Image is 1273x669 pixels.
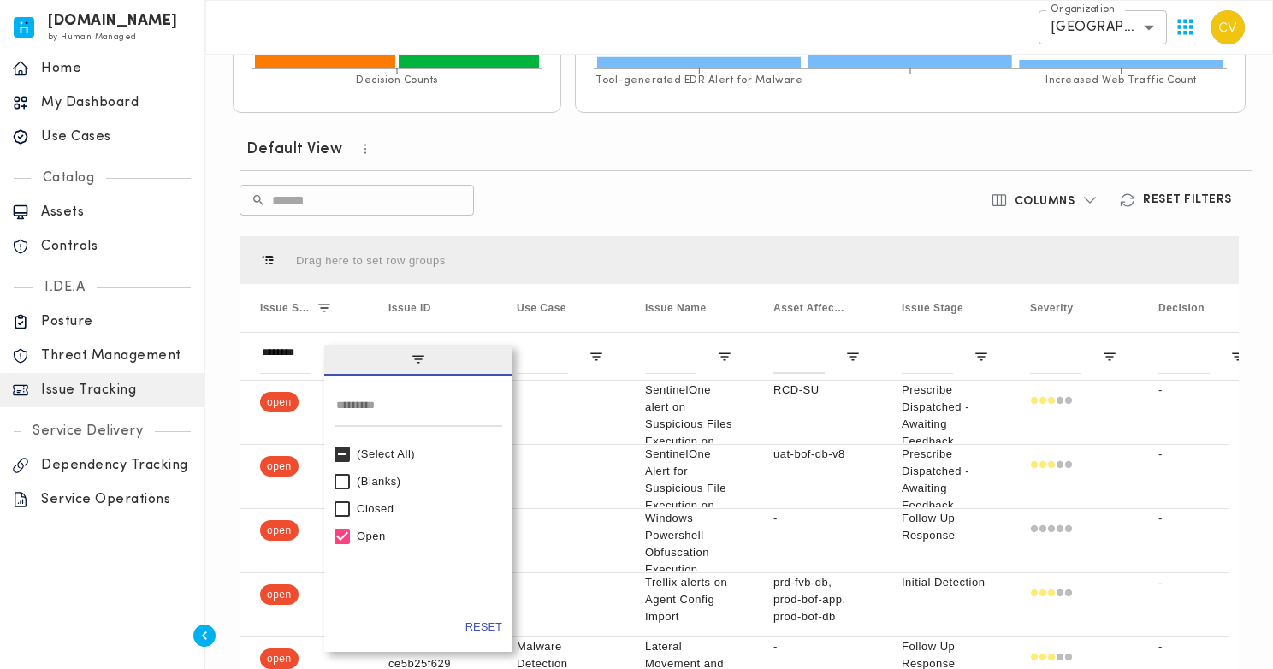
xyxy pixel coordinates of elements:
p: - [1158,638,1246,655]
p: prd-fvb-db, prod-bof-app, prod-bof-db [773,574,861,625]
span: open [260,382,299,422]
label: Organization [1051,3,1115,17]
div: (Blanks) [357,475,495,488]
div: Filter List [324,441,512,550]
span: Issue Stage [902,302,963,314]
span: Use Case [517,302,566,314]
div: Row Groups [296,254,446,267]
p: I.DE.A [33,279,97,296]
p: Dependency Tracking [41,457,192,474]
p: Use Cases [41,128,192,145]
p: - [1158,382,1246,399]
p: Windows Powershell Obfuscation Execution Base64 [645,510,732,595]
img: invicta.io [14,17,34,38]
button: Open Filter Menu [589,349,604,364]
span: open [260,447,299,486]
p: Assets [41,204,192,221]
span: Issue Status [260,302,310,314]
span: Decision [1158,302,1205,314]
p: Home [41,60,192,77]
h6: Columns [1015,194,1075,210]
span: Severity [1030,302,1074,314]
p: Prescribe Dispatched - Awaiting Feedback [902,382,989,450]
p: Controls [41,238,192,255]
div: Medium [1030,574,1073,613]
div: Closed [357,502,495,515]
tspan: Decision Counts [356,75,438,86]
span: open [260,575,299,614]
p: RCD-SU [773,382,861,399]
p: - [1158,510,1246,527]
span: open [260,511,299,550]
input: Search filter values [335,393,502,427]
button: Open Filter Menu [1102,349,1117,364]
button: Open Filter Menu [717,349,732,364]
p: Catalog [31,169,107,186]
p: SentinelOne Alert for Suspicious File Execution on Endpoint [GLcsHNssPB] [645,446,732,548]
div: Medium [1030,446,1073,485]
p: Service Operations [41,491,192,508]
p: Prescribe Dispatched - Awaiting Feedback [902,446,989,514]
p: Issue Tracking [41,382,192,399]
button: Open Filter Menu [845,349,861,364]
div: [GEOGRAPHIC_DATA] [1039,10,1167,44]
p: Trellix alerts on Agent Config Import [645,574,732,625]
button: Reset Filters [1109,185,1246,216]
p: Service Delivery [21,423,155,440]
p: uat-bof-db-v8 [773,446,861,463]
button: Open Filter Menu [974,349,989,364]
span: Drag here to set row groups [296,254,446,267]
p: SentinelOne alert on Suspicious Files Execution on Endpoint [RevoRegCleanerFreeSetup.exe] [645,382,732,518]
p: - [773,510,861,527]
p: My Dashboard [41,94,192,111]
span: Asset Affected [773,302,845,314]
div: Column Menu [324,345,512,653]
p: Follow Up Response [902,510,989,544]
p: - [1158,446,1246,463]
img: Carter Velasquez [1211,10,1245,44]
input: Asset Affected Filter Input [773,340,825,374]
button: User [1204,3,1252,51]
tspan: Tool-generated EDR Alert for Malware [595,75,802,86]
p: Posture [41,313,192,330]
span: by Human Managed [48,33,136,42]
button: Columns [980,185,1110,216]
button: Reset [465,619,502,636]
div: (Select All) [357,447,495,460]
p: - [773,638,861,655]
span: filter [324,345,512,376]
p: Threat Management [41,347,192,364]
span: Issue ID [388,302,431,314]
h6: [DOMAIN_NAME] [48,15,178,27]
div: Open [357,530,495,542]
span: Issue Name [645,302,707,314]
h6: Reset Filters [1143,192,1232,208]
h6: Default View [246,139,342,160]
button: Open Filter Menu [1230,349,1246,364]
div: Medium [1030,382,1073,421]
input: Issue ID Filter Input [388,340,440,374]
p: Initial Detection [902,574,989,591]
tspan: Increased Web Traffic Count [1045,75,1197,86]
p: - [1158,574,1246,591]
